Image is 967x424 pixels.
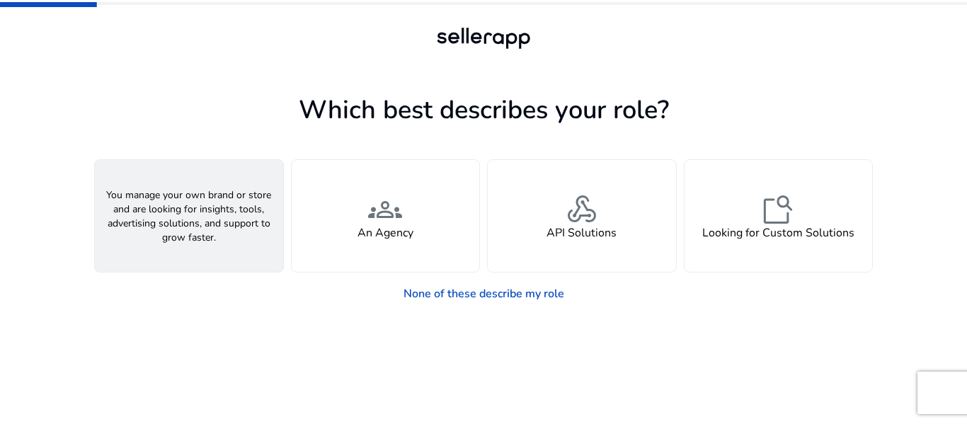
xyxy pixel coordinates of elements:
[357,227,413,240] h4: An Agency
[702,227,854,240] h4: Looking for Custom Solutions
[94,159,284,273] button: You manage your own brand or store and are looking for insights, tools, advertising solutions, an...
[94,95,873,125] h1: Which best describes your role?
[761,193,795,227] span: feature_search
[291,159,481,273] button: groupsAn Agency
[392,280,576,308] a: None of these describe my role
[368,193,402,227] span: groups
[547,227,617,240] h4: API Solutions
[684,159,874,273] button: feature_searchLooking for Custom Solutions
[487,159,677,273] button: webhookAPI Solutions
[565,193,599,227] span: webhook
